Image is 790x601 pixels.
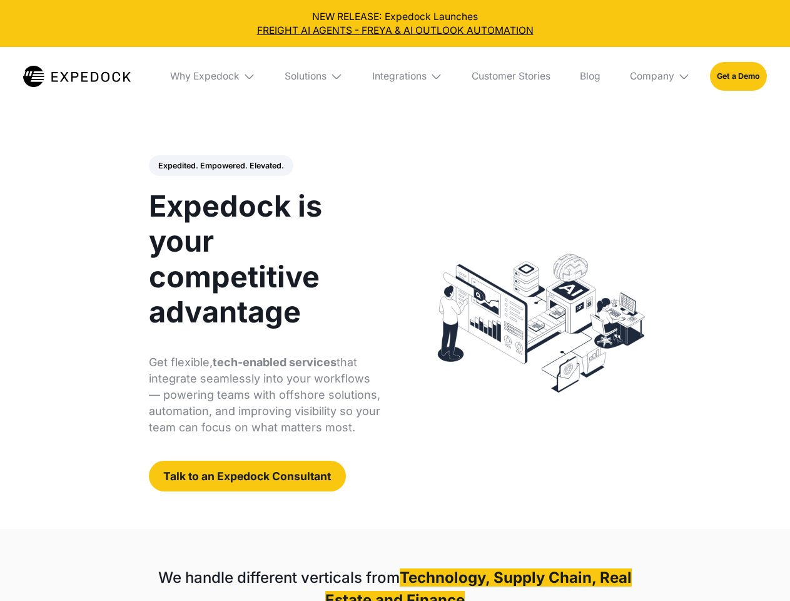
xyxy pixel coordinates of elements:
h1: Expedock is your competitive advantage [149,188,381,329]
a: Customer Stories [462,47,560,106]
div: Company [620,47,700,106]
a: Talk to an Expedock Consultant [149,461,346,491]
div: NEW RELEASE: Expedock Launches [10,10,781,38]
div: Integrations [362,47,452,106]
div: Why Expedock [160,47,265,106]
iframe: Chat Widget [727,541,790,601]
div: Why Expedock [170,70,240,83]
a: Get a Demo [710,62,767,90]
strong: tech-enabled services [213,356,337,369]
div: Solutions [275,47,353,106]
div: Integrations [372,70,427,83]
strong: We handle different verticals from [158,568,400,587]
div: Solutions [285,70,327,83]
a: Blog [570,47,610,106]
p: Get flexible, that integrate seamlessly into your workflows — powering teams with offshore soluti... [149,354,381,436]
a: FREIGHT AI AGENTS - FREYA & AI OUTLOOK AUTOMATION [10,24,781,38]
div: Company [630,70,674,83]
